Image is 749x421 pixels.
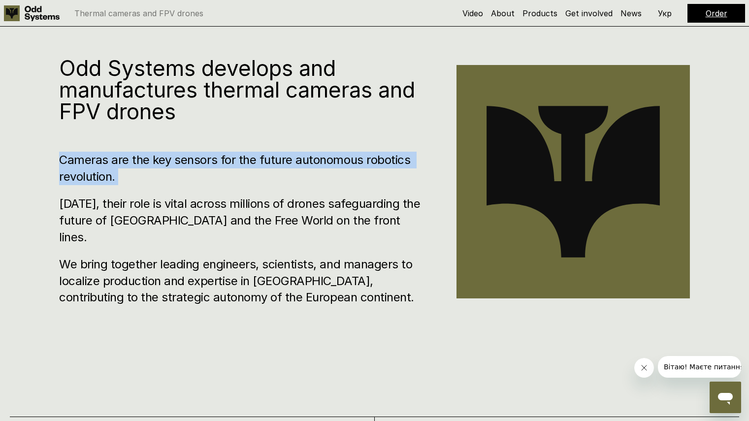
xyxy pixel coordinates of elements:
[6,7,90,15] span: Вітаю! Маєте питання?
[59,195,427,245] h3: [DATE], their role is vital across millions of drones safeguarding the future of [GEOGRAPHIC_DATA...
[706,8,727,18] a: Order
[658,356,741,378] iframe: Message from company
[59,152,427,185] h3: Cameras are the key sensors for the future autonomous robotics revolution.
[59,57,427,122] h1: Odd Systems develops and manufactures thermal cameras and FPV drones
[522,8,557,18] a: Products
[620,8,642,18] a: News
[74,9,203,17] p: Thermal cameras and FPV drones
[491,8,515,18] a: About
[634,358,654,378] iframe: Close message
[658,9,672,17] p: Укр
[59,256,427,306] h3: We bring together leading engineers, scientists, and managers to localize production and expertis...
[462,8,483,18] a: Video
[710,382,741,413] iframe: Button to launch messaging window
[565,8,613,18] a: Get involved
